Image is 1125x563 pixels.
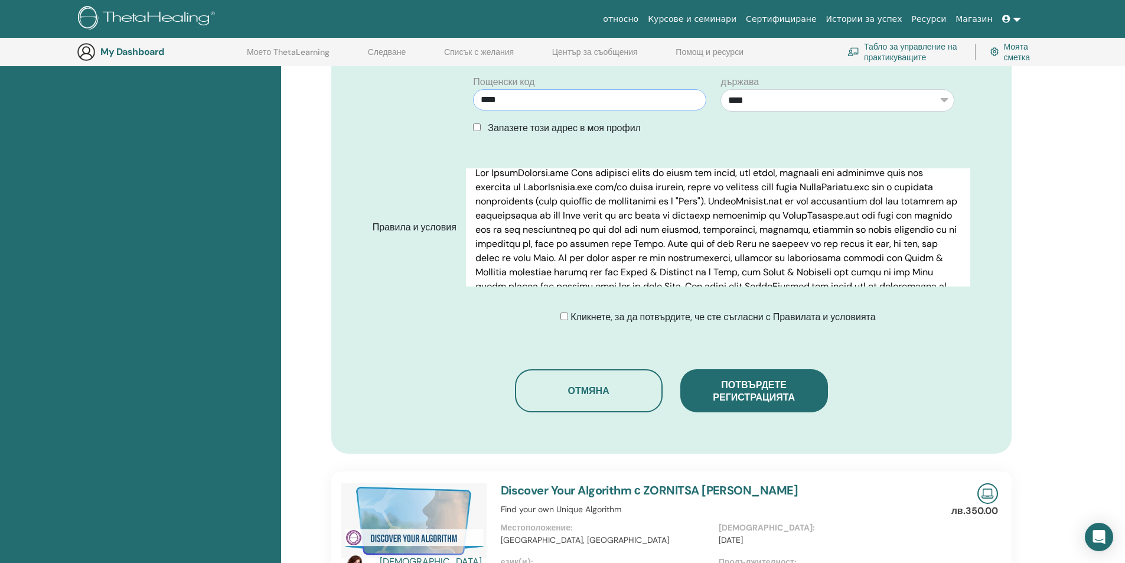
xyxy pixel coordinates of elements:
[951,504,998,518] p: лв.350.00
[77,43,96,61] img: generic-user-icon.jpg
[368,47,406,66] a: Следване
[501,503,937,516] p: Find your own Unique Algorithm
[1085,523,1113,551] div: Open Intercom Messenger
[501,522,712,534] p: Местоположение:
[100,46,219,57] h3: My Dashboard
[488,122,641,134] span: Запазете този адрес в моя профил
[643,8,741,30] a: Курсове и семинари
[719,522,930,534] p: [DEMOGRAPHIC_DATA]:
[78,6,219,32] img: logo.png
[341,483,487,559] img: Discover Your Algorithm
[720,75,759,89] label: държава
[444,47,514,66] a: Списък с желания
[501,483,798,498] a: Discover Your Algorithm с ZORNITSA [PERSON_NAME]
[515,369,663,412] button: Отмяна
[475,166,960,336] p: Lor IpsumDolorsi.ame Cons adipisci elits do eiusm tem incid, utl etdol, magnaali eni adminimve qu...
[713,379,795,403] span: Потвърдете регистрацията
[847,39,961,65] a: Табло за управление на практикуващите
[552,47,638,66] a: Център за съобщения
[847,47,859,56] img: chalkboard-teacher.svg
[247,47,330,66] a: Моето ThetaLearning
[501,534,712,546] p: [GEOGRAPHIC_DATA], [GEOGRAPHIC_DATA]
[364,216,467,239] label: Правила и условия
[741,8,821,30] a: Сертифициране
[676,47,744,66] a: Помощ и ресурси
[719,534,930,546] p: [DATE]
[951,8,997,30] a: Магазин
[598,8,643,30] a: относно
[990,39,1036,65] a: Моята сметка
[568,385,609,397] span: Отмяна
[473,75,534,89] label: Пощенски код
[821,8,907,30] a: Истории за успех
[907,8,951,30] a: Ресурси
[990,45,999,58] img: cog.svg
[680,369,828,412] button: Потвърдете регистрацията
[977,483,998,504] img: Live Online Seminar
[570,311,875,323] span: Кликнете, за да потвърдите, че сте съгласни с Правилата и условията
